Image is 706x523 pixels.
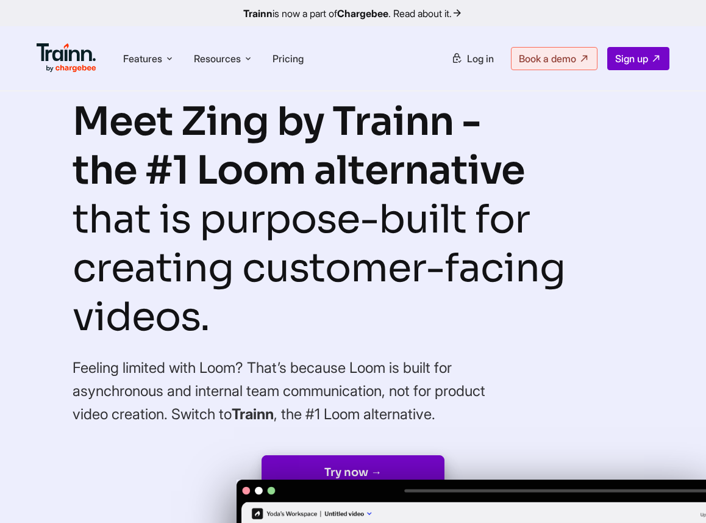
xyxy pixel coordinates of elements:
[273,52,304,65] a: Pricing
[73,195,565,342] i: that is purpose-built for creating customer-facing videos.
[519,52,576,65] span: Book a demo
[607,47,669,70] a: Sign up
[511,47,597,70] a: Book a demo
[262,455,444,489] a: Try now →
[73,356,524,426] h4: Feeling limited with Loom? That’s because Loom is built for asynchronous and internal team commun...
[467,52,494,65] span: Log in
[615,52,648,65] span: Sign up
[337,7,388,20] b: Chargebee
[37,43,96,73] img: Trainn Logo
[194,52,241,65] span: Resources
[444,48,501,70] a: Log in
[232,405,274,423] b: Trainn
[243,7,273,20] b: Trainn
[73,98,633,342] h1: Meet Zing by Trainn - the #1 Loom alternative
[123,52,162,65] span: Features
